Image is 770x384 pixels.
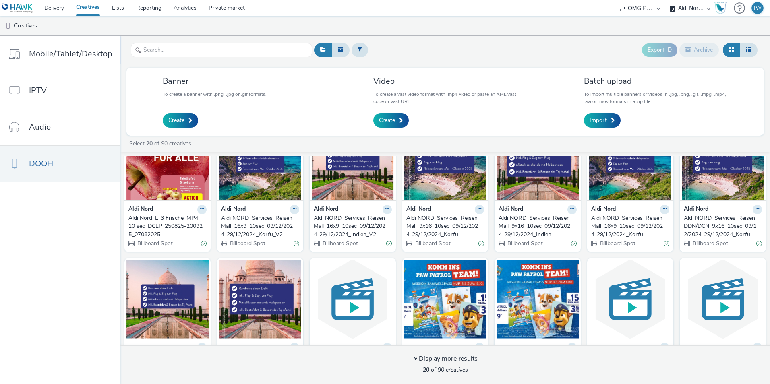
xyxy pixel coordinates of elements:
strong: 20 [146,140,153,147]
button: Archive [679,43,719,57]
div: Valid [478,239,484,248]
img: dooh [4,22,12,30]
div: Aldi NORD_Services_Reisen_Mall_9x16_10sec_09/12/2024-29/12/2024_Indien [499,214,573,239]
span: DOOH [29,158,53,169]
img: Aldi NORD_Services_Reisen_Mall_9x16_10sec_09/12/2024-29/12/2024_Korfu visual [404,122,486,200]
div: Aldi NORD_Services_Reisen_Mall_16x9_10sec_09/12/2024-29/12/2024_Indien_V2 [314,214,389,239]
span: Billboard Spot [507,239,543,247]
a: Aldi NORD_Services_Reisen_Mall_16x9_10sec_09/12/2024-29/12/2024_Indien_V2 [314,214,392,239]
img: Aldi NORD_Services_Reisen_Mall_16x9_10sec_09/12/2024-29/12/2024_Indien visual [126,260,209,339]
strong: Aldi Nord [591,343,616,352]
strong: Aldi Nord [406,205,431,214]
div: Display more results [413,354,478,363]
span: Import [590,116,607,124]
p: To create a vast video format with .mp4 video or paste an XML vast code or vast URL. [373,91,517,105]
button: Grid [723,43,740,57]
img: undefined Logo [2,3,33,13]
div: Aldi NORD_Services_Reisen_DDN/DCN_9x16_10sec_09/12/2024-29/12/2024_Korfu [684,214,759,239]
div: Aldi NORD_Services_Reisen_Mall_9x16_10sec_09/12/2024-29/12/2024_Korfu [406,214,481,239]
span: Billboard Spot [692,239,728,247]
strong: Aldi Nord [591,205,616,214]
input: Search... [131,43,312,57]
span: Billboard Spot [599,239,635,247]
div: Valid [571,239,577,248]
img: Aldi NORD_Services_Reisen_DDN/DCN_9x16_10sec_09/12/2024-29/12/2024_Korfu visual [682,122,764,200]
h3: Banner [163,76,267,87]
a: Hawk Academy [714,2,730,14]
h3: Video [373,76,517,87]
strong: Aldi Nord [684,205,708,214]
img: Aldi_NORD_Paw_Patrol_City_9x16_JPEG_02/09/2024-29/09/2024#Hann_new visual [312,260,394,339]
span: Audio [29,121,51,133]
strong: Aldi Nord [499,343,523,352]
div: IW [754,2,762,14]
span: Mobile/Tablet/Desktop [29,48,112,60]
a: Aldi NORD_Services_Reisen_Mall_16x9_10sec_09/12/2024-29/12/2024_Korfu [591,214,669,239]
div: Aldi NORD_Services_Reisen_Mall_16x9_10sec_09/12/2024-29/12/2024_Korfu [591,214,666,239]
img: Aldi NORD_Services_Reisen_Mall_16x9_10sec_09/12/2024-29/12/2024_Indien_V2 visual [312,122,394,200]
div: Aldi NORD_Services_Reisen_Mall_16x9_10sec_09/12/2024-29/12/2024_Korfu_V2 [221,214,296,239]
div: Valid [201,239,207,248]
a: Import [584,113,621,128]
div: Valid [664,239,669,248]
span: Billboard Spot [137,239,173,247]
a: Select of 90 creatives [128,140,195,147]
span: of 90 creatives [423,366,468,374]
span: Create [379,116,395,124]
a: Create [373,113,409,128]
strong: Aldi Nord [684,343,708,352]
strong: Aldi Nord [128,343,153,352]
p: To import multiple banners or videos in .jpg, .png, .gif, .mpg, .mp4, .avi or .mov formats in a z... [584,91,728,105]
a: Aldi NORD_Services_Reisen_Mall_16x9_10sec_09/12/2024-29/12/2024_Korfu_V2 [221,214,299,239]
span: IPTV [29,85,47,96]
a: Aldi NORD_Services_Reisen_DDN/DCN_9x16_10sec_09/12/2024-29/12/2024_Korfu [684,214,762,239]
img: Aldi_NORD_Paw_Patrol_Roadside_576x408_10sec_02/09/2024-29/09/2024_new visual [497,260,579,339]
img: Aldi NORD_Services_Reisen_DDN/DCN_9x16_10sec_09/12/2024-29/12/2024_Indien visual [219,260,301,339]
span: Billboard Spot [322,239,358,247]
button: Export ID [642,43,677,56]
a: Aldi NORD_Services_Reisen_Mall_9x16_10sec_09/12/2024-29/12/2024_Indien [499,214,577,239]
img: Aldi NORD_Services_Reisen_Mall_9x16_10sec_09/12/2024-29/12/2024_Indien visual [497,122,579,200]
strong: Aldi Nord [499,205,523,214]
img: Aldi NORD_Services_Reisen_Mall_16x9_10sec_09/12/2024-29/12/2024_Korfu visual [589,122,671,200]
strong: Aldi Nord [314,205,338,214]
div: Valid [756,239,762,248]
span: Create [168,116,184,124]
strong: Aldi Nord [406,343,431,352]
button: Table [740,43,758,57]
img: Aldi_NORD_Paw_Patrol_Roadside_576x408_JPEG_02/09/2024-29/09/2024#Hann&Dres visual [682,260,764,339]
div: Aldi Nord_LT3 Frische_MP4_10 sec_DCLP_250825-200925_07082025 [128,214,203,239]
img: Aldi Nord_LT3 Frische_MP4_10 sec_DCLP_250825-200925_07082025 visual [126,122,209,200]
strong: Aldi Nord [221,343,246,352]
strong: Aldi Nord [128,205,153,214]
a: Create [163,113,198,128]
strong: Aldi Nord [314,343,338,352]
span: Billboard Spot [414,239,451,247]
img: Hawk Academy [714,2,727,14]
div: Valid [294,239,299,248]
span: Billboard Spot [229,239,265,247]
p: To create a banner with .png, .jpg or .gif formats. [163,91,267,98]
img: Aldi_NORD_Paw_Patrol_Roadside_672x432_JPEG_02/09/2024-29/09/2024#Hann&Dres visual [589,260,671,339]
h3: Batch upload [584,76,728,87]
strong: 20 [423,366,429,374]
a: Aldi NORD_Services_Reisen_Mall_9x16_10sec_09/12/2024-29/12/2024_Korfu [406,214,484,239]
a: Aldi Nord_LT3 Frische_MP4_10 sec_DCLP_250825-200925_07082025 [128,214,207,239]
strong: Aldi Nord [221,205,246,214]
img: Aldi_NORD_Paw_Patrol_Roadside_672x432_10sec_02/09/2024-29/09/2024_new visual [404,260,486,339]
div: Valid [386,239,392,248]
img: Aldi NORD_Services_Reisen_Mall_16x9_10sec_09/12/2024-29/12/2024_Korfu_V2 visual [219,122,301,200]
